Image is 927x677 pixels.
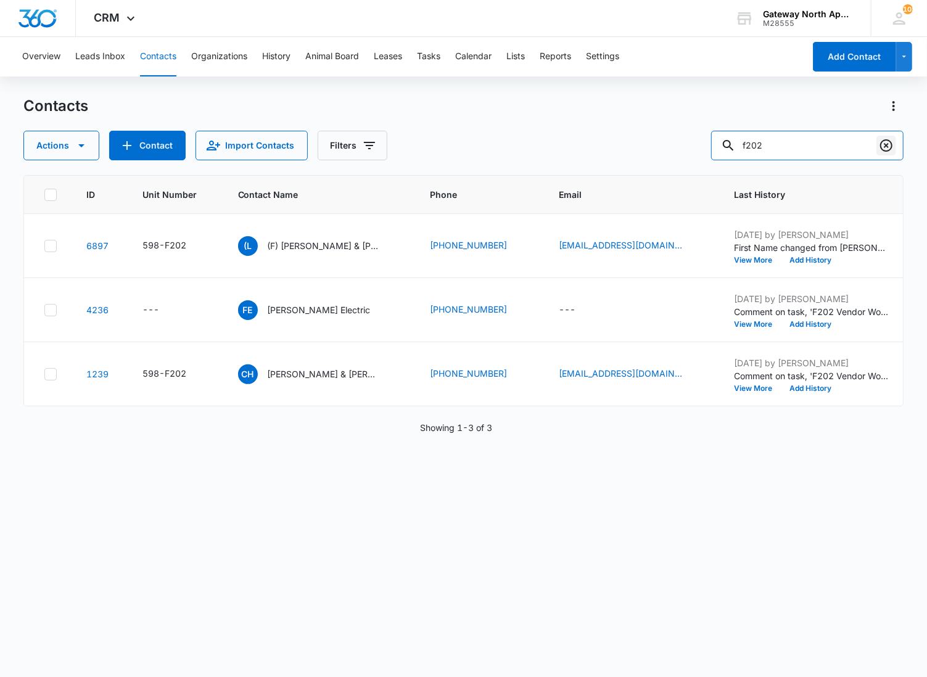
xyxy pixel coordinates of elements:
p: [DATE] by [PERSON_NAME] [735,292,889,305]
button: Leads Inbox [75,37,125,76]
button: Actions [23,131,99,160]
span: CRM [94,11,120,24]
button: Settings [586,37,619,76]
div: 598-F202 [142,239,186,252]
span: Last History [735,188,871,201]
button: Organizations [191,37,247,76]
a: [EMAIL_ADDRESS][DOMAIN_NAME] [559,239,683,252]
div: --- [559,303,576,318]
button: Filters [318,131,387,160]
button: Add History [781,385,841,392]
div: Unit Number - 598-F202 - Select to Edit Field [142,367,208,382]
button: View More [735,385,781,392]
button: Contacts [140,37,176,76]
button: Actions [884,96,904,116]
div: Email - - Select to Edit Field [559,303,598,318]
button: Reports [540,37,571,76]
div: Contact Name - (F) Lilia Castaneda & Gonzalo Santos & Tania C. Santos - Select to Edit Field [238,236,401,256]
a: [EMAIL_ADDRESS][DOMAIN_NAME] [559,367,683,380]
div: Phone - (970) 567-2551 - Select to Edit Field [431,303,530,318]
p: [PERSON_NAME] & [PERSON_NAME] [268,367,379,380]
div: Contact Name - Christopher Holmes & Lauryn Holmes - Select to Edit Field [238,364,401,384]
span: 105 [903,4,913,14]
input: Search Contacts [711,131,904,160]
div: account name [763,9,853,19]
span: Phone [431,188,512,201]
div: --- [142,303,159,318]
span: CH [238,364,258,384]
div: 598-F202 [142,367,186,380]
p: First Name changed from [PERSON_NAME] to (F) [PERSON_NAME]. [735,241,889,254]
button: Import Contacts [196,131,308,160]
span: Unit Number [142,188,208,201]
a: [PHONE_NUMBER] [431,367,508,380]
p: (F) [PERSON_NAME] & [PERSON_NAME] & [PERSON_NAME] [268,239,379,252]
button: Leases [374,37,402,76]
button: View More [735,321,781,328]
button: Tasks [417,37,440,76]
div: Phone - (720) 333-2856 - Select to Edit Field [431,239,530,253]
p: Showing 1-3 of 3 [420,421,492,434]
span: Email [559,188,687,201]
div: Email - cmegorm250@gmail.com - Select to Edit Field [559,367,705,382]
a: [PHONE_NUMBER] [431,303,508,316]
a: Navigate to contact details page for Fiske Electric [86,305,109,315]
button: Add Contact [109,131,186,160]
a: Navigate to contact details page for Christopher Holmes & Lauryn Holmes [86,369,109,379]
div: Email - taniachavez202@gmail.com - Select to Edit Field [559,239,705,253]
button: Clear [876,136,896,155]
h1: Contacts [23,97,88,115]
div: Unit Number - 598-F202 - Select to Edit Field [142,239,208,253]
div: Unit Number - - Select to Edit Field [142,303,181,318]
button: Add History [781,321,841,328]
button: Add History [781,256,841,264]
span: (L [238,236,258,256]
button: Overview [22,37,60,76]
a: Navigate to contact details page for (F) Lilia Castaneda & Gonzalo Santos & Tania C. Santos [86,240,109,251]
span: Contact Name [238,188,383,201]
p: Comment on task, 'F202 Vendor Work Order WAITING ON SHEET ROCK' "They pulled wire to smoke alarms... [735,305,889,318]
p: Comment on task, 'F202 Vendor Work Order' "they found that it is a short in the control board. or... [735,369,889,382]
div: Phone - (951) 609-5890 - Select to Edit Field [431,367,530,382]
span: ID [86,188,95,201]
div: account id [763,19,853,28]
button: Lists [506,37,525,76]
p: [PERSON_NAME] Electric [268,303,371,316]
span: FE [238,300,258,320]
button: History [262,37,290,76]
button: Animal Board [305,37,359,76]
p: [DATE] by [PERSON_NAME] [735,356,889,369]
button: Calendar [455,37,492,76]
button: Add Contact [813,42,896,72]
div: notifications count [903,4,913,14]
button: View More [735,256,781,264]
div: Contact Name - Fiske Electric - Select to Edit Field [238,300,393,320]
a: [PHONE_NUMBER] [431,239,508,252]
p: [DATE] by [PERSON_NAME] [735,228,889,241]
